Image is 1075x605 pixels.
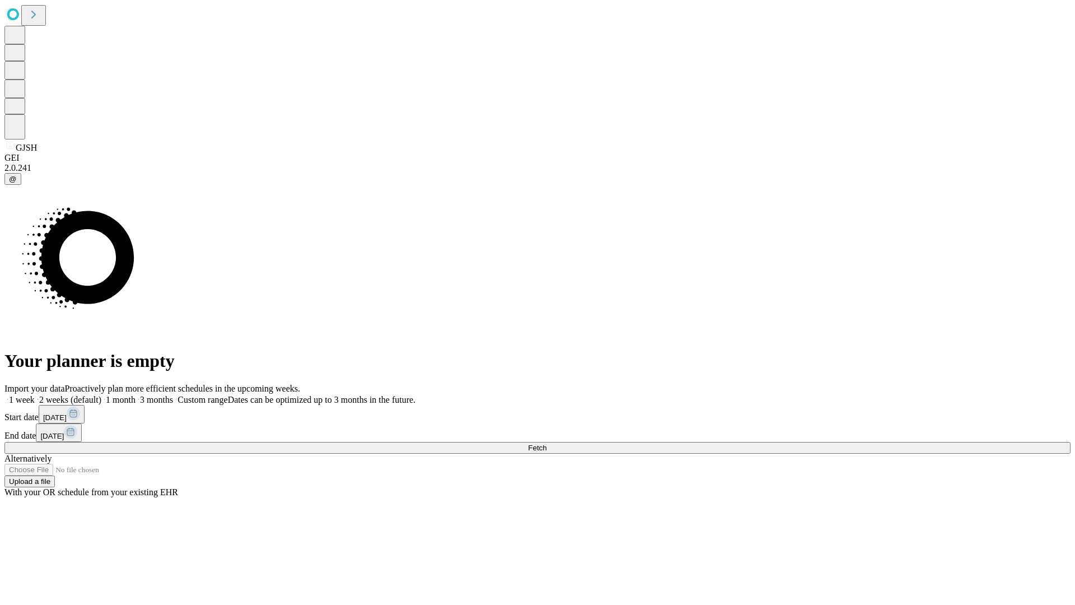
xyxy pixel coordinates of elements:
span: With your OR schedule from your existing EHR [4,487,178,497]
span: 2 weeks (default) [39,395,101,404]
button: [DATE] [39,405,85,424]
span: Dates can be optimized up to 3 months in the future. [228,395,415,404]
div: End date [4,424,1071,442]
span: 1 week [9,395,35,404]
button: Upload a file [4,476,55,487]
span: [DATE] [43,413,67,422]
div: GEI [4,153,1071,163]
button: @ [4,173,21,185]
span: [DATE] [40,432,64,440]
span: GJSH [16,143,37,152]
h1: Your planner is empty [4,351,1071,371]
span: Custom range [177,395,227,404]
div: Start date [4,405,1071,424]
span: Fetch [528,444,546,452]
div: 2.0.241 [4,163,1071,173]
span: @ [9,175,17,183]
span: Alternatively [4,454,52,463]
span: Proactively plan more efficient schedules in the upcoming weeks. [65,384,300,393]
span: 1 month [106,395,135,404]
span: 3 months [140,395,173,404]
span: Import your data [4,384,65,393]
button: [DATE] [36,424,82,442]
button: Fetch [4,442,1071,454]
